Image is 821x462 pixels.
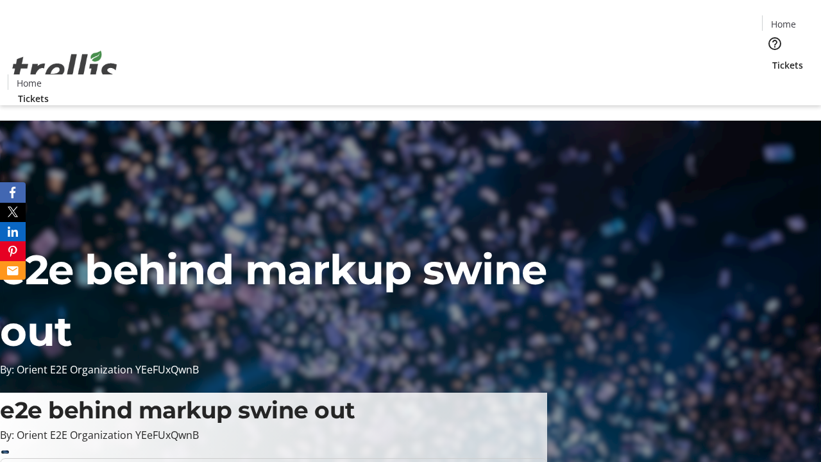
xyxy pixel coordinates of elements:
a: Tickets [762,58,813,72]
button: Cart [762,72,788,98]
a: Home [8,76,49,90]
img: Orient E2E Organization YEeFUxQwnB's Logo [8,37,122,101]
a: Home [763,17,804,31]
span: Home [17,76,42,90]
span: Home [771,17,796,31]
a: Tickets [8,92,59,105]
button: Help [762,31,788,56]
span: Tickets [18,92,49,105]
span: Tickets [772,58,803,72]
